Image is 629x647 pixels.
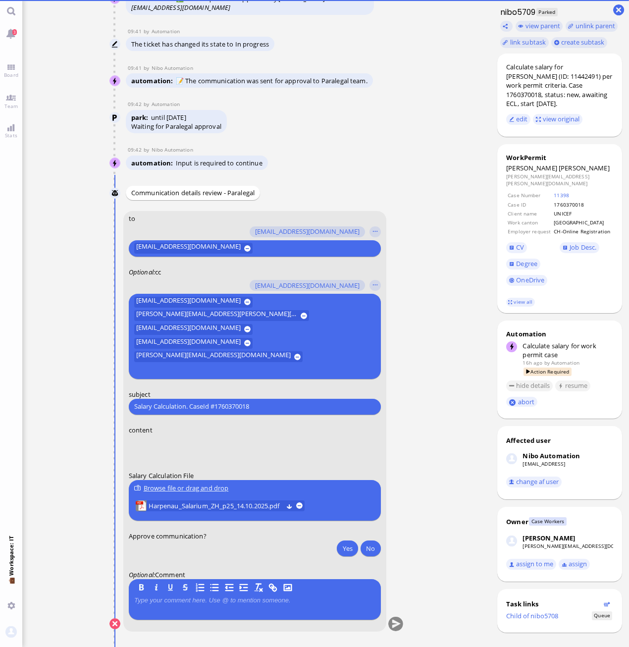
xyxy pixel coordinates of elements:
[134,338,252,349] button: [EMAIL_ADDRESS][DOMAIN_NAME]
[155,570,185,579] span: Comment
[128,101,144,108] span: 09:42
[152,28,180,35] span: automation@bluelakelegal.com
[131,113,151,122] span: park
[553,201,612,209] td: 1760370018
[148,500,282,511] a: View Harpenau_Salarium_ZH_p25_14.10.2025.pdf
[553,210,612,217] td: UNICEF
[523,460,565,467] a: [EMAIL_ADDRESS]
[126,186,260,200] div: Communication details review - Paralegal
[134,483,374,493] div: Browse file or drag and drop
[551,359,579,366] span: automation@bluelakelegal.com
[559,559,590,570] button: assign
[128,570,155,579] em: :
[506,599,601,608] div: Task links
[555,380,590,391] button: resume
[506,611,558,620] a: Child of nibo5708
[128,146,144,153] span: 09:42
[128,426,152,434] span: content
[506,173,613,187] dd: [PERSON_NAME][EMAIL_ADDRESS][PERSON_NAME][DOMAIN_NAME]
[110,158,121,169] img: Nibo Automation
[507,191,552,199] td: Case Number
[128,268,153,276] span: Optional
[2,103,21,109] span: Team
[136,324,240,335] span: [EMAIL_ADDRESS][DOMAIN_NAME]
[570,243,596,252] span: Job Desc.
[286,502,292,509] button: Download Harpenau_Salarium_ZH_p25_14.10.2025.pdf
[109,618,120,629] button: Cancel
[1,71,21,78] span: Board
[136,243,240,254] span: [EMAIL_ADDRESS][DOMAIN_NAME]
[128,532,206,540] span: Approve communication?
[128,472,193,481] span: Salary Calculation File
[136,338,240,349] span: [EMAIL_ADDRESS][DOMAIN_NAME]
[131,76,176,85] span: automation
[166,113,186,122] span: [DATE]
[136,351,290,362] span: [PERSON_NAME][EMAIL_ADDRESS][DOMAIN_NAME]
[566,21,618,32] button: unlink parent
[110,39,121,50] img: Automation
[553,227,612,235] td: CH-Online Registration
[136,297,240,308] span: [EMAIL_ADDRESS][DOMAIN_NAME]
[523,359,542,366] span: 16h ago
[2,132,20,139] span: Stats
[337,540,358,556] button: Yes
[165,582,176,593] button: U
[506,275,547,286] a: OneDrive
[144,28,152,35] span: by
[506,380,553,391] button: hide details
[131,159,176,167] span: automation
[128,268,155,276] em: :
[506,242,527,253] a: CV
[134,243,252,254] button: [EMAIL_ADDRESS][DOMAIN_NAME]
[560,242,599,253] a: Job Desc.
[506,153,613,162] div: WorkPermit
[134,297,252,308] button: [EMAIL_ADDRESS][DOMAIN_NAME]
[559,163,610,172] span: [PERSON_NAME]
[506,114,530,125] button: edit
[148,500,282,511] span: Harpenau_Salarium_ZH_p25_14.10.2025.pdf
[506,397,537,407] button: abort
[523,451,580,460] div: Nibo Automation
[131,40,269,49] span: The ticket has changed its state to In progress
[128,390,150,399] span: subject
[533,114,582,125] button: view original
[128,214,135,223] span: to
[144,101,152,108] span: by
[516,259,537,268] span: Degree
[155,268,161,276] span: cc
[553,218,612,226] td: [GEOGRAPHIC_DATA]
[361,540,380,556] button: No
[551,37,607,48] button: create subtask
[506,163,557,172] span: [PERSON_NAME]
[523,534,575,542] div: [PERSON_NAME]
[523,341,613,359] div: Calculate salary for work permit case
[604,601,610,607] button: Show flow diagram
[176,76,367,85] span: 📝 The communication was sent for approval to Paralegal team.
[497,6,536,18] h1: nibo5709
[506,536,517,546] img: Anusha Thakur
[506,453,517,464] img: Nibo Automation
[151,113,165,122] span: until
[296,502,302,509] button: remove
[255,282,360,290] span: [EMAIL_ADDRESS][DOMAIN_NAME]
[506,559,556,570] button: assign to me
[516,21,563,32] button: view parent
[510,38,546,47] span: link subtask
[507,227,552,235] td: Employer request
[131,122,221,131] div: Waiting for Paralegal approval
[500,37,549,48] task-group-action-menu: link subtask
[152,146,193,153] span: automation@nibo.ai
[152,101,180,108] span: automation@bluelakelegal.com
[554,192,569,199] a: 11398
[506,298,535,306] a: view all
[529,517,566,526] span: Case Workers
[544,359,550,366] span: by
[255,228,360,236] span: [EMAIL_ADDRESS][DOMAIN_NAME]
[152,64,193,71] span: automation@nibo.ai
[506,62,613,108] div: Calculate salary for [PERSON_NAME] (ID: 11442491) per work permit criteria. Case 1760370018, stat...
[134,351,302,362] button: [PERSON_NAME][EMAIL_ADDRESS][DOMAIN_NAME]
[12,29,17,35] span: 3
[135,500,304,511] lob-view: Harpenau_Salarium_ZH_p25_14.10.2025.pdf
[110,76,121,87] img: Nibo Automation
[128,28,144,35] span: 09:41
